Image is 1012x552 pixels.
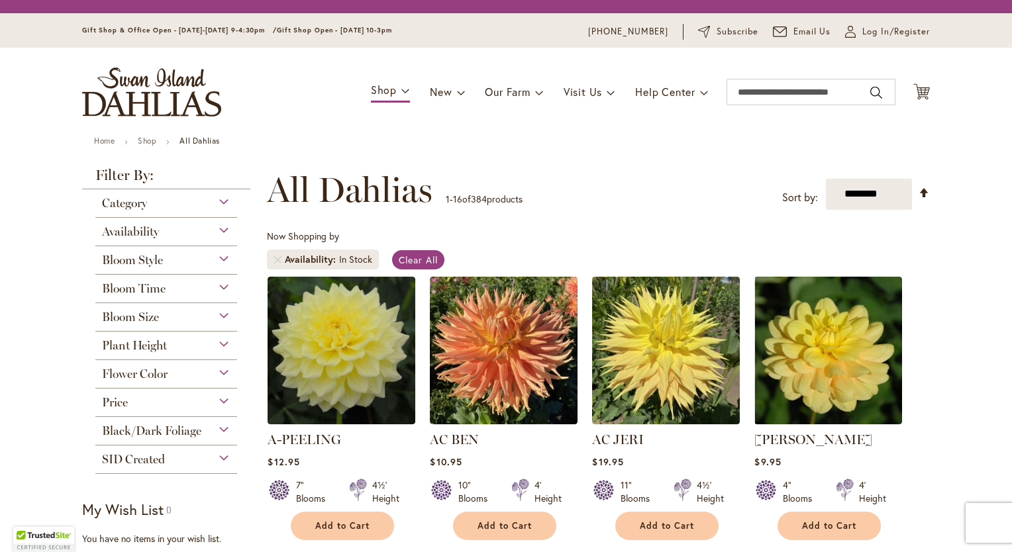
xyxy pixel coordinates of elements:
span: Availability [102,224,159,239]
span: Price [102,395,128,410]
div: TrustedSite Certified [13,527,74,552]
span: Bloom Size [102,310,159,324]
div: 4' Height [859,479,886,505]
div: 4" Blooms [783,479,820,505]
a: AC BEN [430,414,578,427]
a: A-Peeling [268,414,415,427]
span: Now Shopping by [267,230,339,242]
div: In Stock [339,253,372,266]
span: $10.95 [430,455,462,468]
a: AC JERI [592,432,644,447]
span: Shop [371,83,397,97]
div: 4' Height [534,479,562,505]
button: Add to Cart [453,512,556,540]
span: 16 [453,193,462,205]
span: Add to Cart [802,520,856,531]
a: Remove Availability In Stock [274,255,281,263]
span: Email Us [793,25,831,38]
span: Category [102,196,147,210]
img: AHOY MATEY [754,277,902,424]
a: [PERSON_NAME] [754,432,872,447]
a: Home [94,136,115,146]
a: store logo [82,68,221,116]
span: Add to Cart [315,520,370,531]
span: 384 [471,193,487,205]
div: 10" Blooms [458,479,495,505]
button: Add to Cart [291,512,394,540]
span: Flower Color [102,367,168,381]
span: Plant Height [102,338,167,353]
span: Add to Cart [478,520,532,531]
div: You have no items in your wish list. [82,532,259,545]
p: - of products [446,189,523,210]
a: AC BEN [430,432,479,447]
a: A-PEELING [268,432,341,447]
a: Shop [138,136,156,146]
span: $12.95 [268,455,299,468]
span: Bloom Style [102,253,163,267]
span: Clear All [399,253,438,266]
div: 4½' Height [697,479,724,505]
div: 4½' Height [372,479,399,505]
button: Add to Cart [778,512,881,540]
span: Subscribe [717,25,758,38]
span: Our Farm [485,85,530,99]
img: A-Peeling [268,277,415,424]
span: Visit Us [564,85,602,99]
strong: All Dahlias [179,136,220,146]
span: Black/Dark Foliage [102,424,201,438]
span: Gift Shop Open - [DATE] 10-3pm [277,26,392,34]
button: Search [870,82,882,103]
span: Bloom Time [102,281,166,296]
div: 11" Blooms [621,479,658,505]
span: SID Created [102,452,165,467]
span: Availability [285,253,339,266]
span: Gift Shop & Office Open - [DATE]-[DATE] 9-4:30pm / [82,26,277,34]
button: Add to Cart [615,512,719,540]
label: Sort by: [782,185,818,210]
a: [PHONE_NUMBER] [588,25,668,38]
img: AC Jeri [592,277,740,424]
a: Subscribe [698,25,758,38]
strong: Filter By: [82,168,250,189]
strong: My Wish List [82,500,164,519]
span: Add to Cart [640,520,694,531]
span: New [430,85,452,99]
span: 1 [446,193,450,205]
a: AHOY MATEY [754,414,902,427]
a: AC Jeri [592,414,740,427]
img: AC BEN [430,277,578,424]
div: 7" Blooms [296,479,333,505]
span: All Dahlias [267,170,432,210]
span: $9.95 [754,455,781,468]
a: Email Us [773,25,831,38]
a: Clear All [392,250,444,269]
span: Log In/Register [862,25,930,38]
a: Log In/Register [845,25,930,38]
span: Help Center [635,85,695,99]
span: $19.95 [592,455,623,468]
